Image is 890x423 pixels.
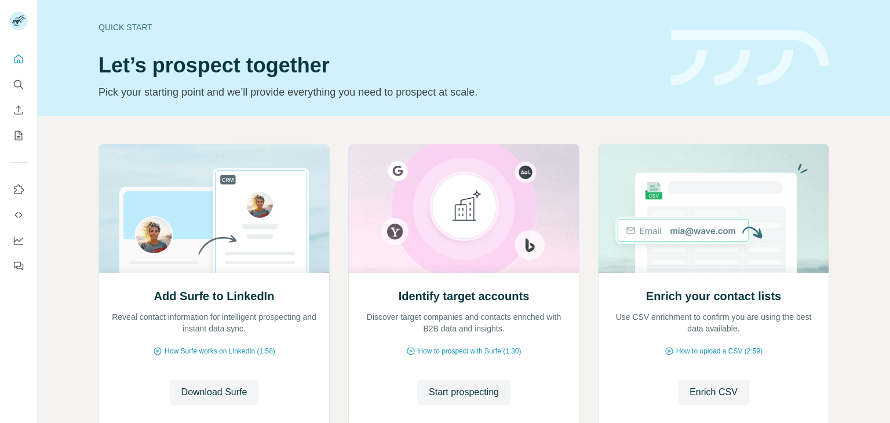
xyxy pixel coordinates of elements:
[9,179,28,200] button: Use Surfe on LinkedIn
[399,288,530,304] h2: Identify target accounts
[99,54,657,77] h1: Let’s prospect together
[646,288,781,304] h2: Enrich your contact lists
[9,74,28,95] button: Search
[610,311,817,334] p: Use CSV enrichment to confirm you are using the best data available.
[690,385,738,399] span: Enrich CSV
[671,30,829,86] img: banner
[598,144,829,273] img: Enrich your contact lists
[181,385,247,399] span: Download Surfe
[360,311,567,334] p: Discover target companies and contacts enriched with B2B data and insights.
[9,205,28,225] button: Use Surfe API
[154,288,275,304] h2: Add Surfe to LinkedIn
[676,346,763,356] span: How to upload a CSV (2:59)
[165,346,275,356] span: How Surfe works on LinkedIn (1:58)
[9,256,28,276] button: Feedback
[9,100,28,121] button: Enrich CSV
[9,49,28,70] button: Quick start
[417,380,510,405] button: Start prospecting
[111,311,318,334] p: Reveal contact information for intelligent prospecting and instant data sync.
[170,380,259,405] button: Download Surfe
[678,380,749,405] button: Enrich CSV
[429,385,499,399] span: Start prospecting
[9,230,28,251] button: Dashboard
[99,144,330,273] img: Add Surfe to LinkedIn
[99,21,657,33] div: Quick start
[99,84,657,100] p: Pick your starting point and we’ll provide everything you need to prospect at scale.
[418,346,521,356] span: How to prospect with Surfe (1:30)
[348,144,579,273] img: Identify target accounts
[9,125,28,146] button: My lists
